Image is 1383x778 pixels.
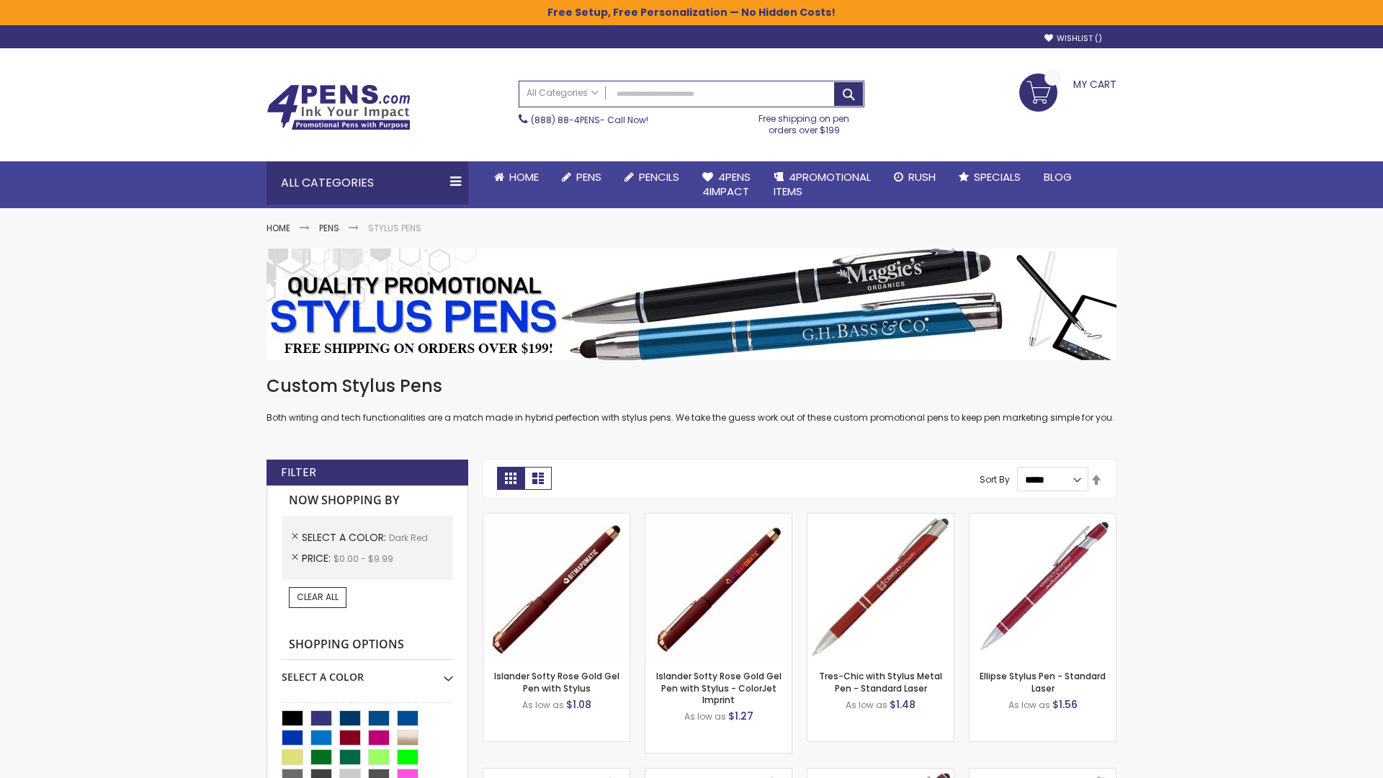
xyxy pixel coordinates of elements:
[947,161,1032,193] a: Specials
[566,697,591,712] span: $1.08
[1052,697,1078,712] span: $1.56
[289,587,346,607] a: Clear All
[509,169,539,184] span: Home
[267,84,411,130] img: 4Pens Custom Pens and Promotional Products
[684,710,726,723] span: As low as
[846,699,887,711] span: As low as
[774,169,871,199] span: 4PROMOTIONAL ITEMS
[531,114,600,126] a: (888) 88-4PENS
[980,473,1010,486] label: Sort By
[282,630,453,661] strong: Shopping Options
[702,169,751,199] span: 4Pens 4impact
[267,249,1116,360] img: Stylus Pens
[807,514,954,660] img: Tres-Chic with Stylus Metal Pen - Standard Laser-Dark Red
[483,161,550,193] a: Home
[334,553,393,565] span: $0.00 - $9.99
[267,222,290,234] a: Home
[576,169,601,184] span: Pens
[970,514,1116,660] img: Ellipse Stylus Pen - Standard Laser-Dark Red
[267,375,1116,424] div: Both writing and tech functionalities are a match made in hybrid perfection with stylus pens. We ...
[267,375,1116,398] h1: Custom Stylus Pens
[807,513,954,525] a: Tres-Chic with Stylus Metal Pen - Standard Laser-Dark Red
[613,161,691,193] a: Pencils
[497,467,524,490] strong: Grid
[980,670,1106,694] a: Ellipse Stylus Pen - Standard Laser
[282,660,453,684] div: Select A Color
[691,161,762,208] a: 4Pens4impact
[1008,699,1050,711] span: As low as
[970,513,1116,525] a: Ellipse Stylus Pen - Standard Laser-Dark Red
[531,114,648,126] span: - Call Now!
[319,222,339,234] a: Pens
[297,591,339,603] span: Clear All
[645,513,792,525] a: Islander Softy Rose Gold Gel Pen with Stylus - ColorJet Imprint-Dark Red
[656,670,782,705] a: Islander Softy Rose Gold Gel Pen with Stylus - ColorJet Imprint
[483,514,630,660] img: Islander Softy Rose Gold Gel Pen with Stylus-Dark Red
[1032,161,1083,193] a: Blog
[483,513,630,525] a: Islander Softy Rose Gold Gel Pen with Stylus-Dark Red
[527,87,599,99] span: All Categories
[645,514,792,660] img: Islander Softy Rose Gold Gel Pen with Stylus - ColorJet Imprint-Dark Red
[639,169,679,184] span: Pencils
[882,161,947,193] a: Rush
[550,161,613,193] a: Pens
[302,551,334,565] span: Price
[368,222,421,234] strong: Stylus Pens
[267,161,468,205] div: All Categories
[890,697,916,712] span: $1.48
[819,670,942,694] a: Tres-Chic with Stylus Metal Pen - Standard Laser
[519,81,606,105] a: All Categories
[494,670,619,694] a: Islander Softy Rose Gold Gel Pen with Stylus
[389,532,428,544] span: Dark Red
[908,169,936,184] span: Rush
[744,107,865,136] div: Free shipping on pen orders over $199
[282,486,453,516] strong: Now Shopping by
[762,161,882,208] a: 4PROMOTIONALITEMS
[1044,169,1072,184] span: Blog
[522,699,564,711] span: As low as
[728,709,753,723] span: $1.27
[974,169,1021,184] span: Specials
[302,530,389,545] span: Select A Color
[1044,33,1102,44] a: Wishlist
[281,465,316,480] strong: Filter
